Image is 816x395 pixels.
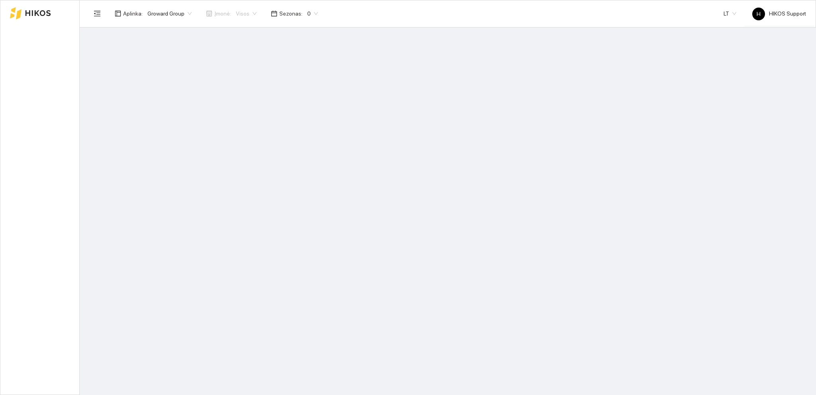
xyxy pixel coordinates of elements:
[752,10,806,17] span: HIKOS Support
[94,10,101,17] span: menu-fold
[206,10,212,17] span: shop
[214,9,231,18] span: Įmonė :
[236,8,257,20] span: Visos
[279,9,302,18] span: Sezonas :
[147,8,192,20] span: Groward Group
[123,9,143,18] span: Aplinka :
[757,8,761,20] span: H
[724,8,736,20] span: LT
[89,6,105,22] button: menu-fold
[307,8,318,20] span: 0
[115,10,121,17] span: layout
[271,10,277,17] span: calendar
